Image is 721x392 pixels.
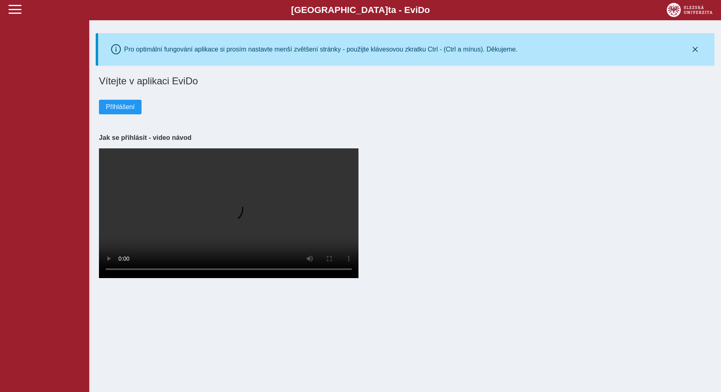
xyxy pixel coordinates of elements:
span: o [425,5,430,15]
span: Přihlášení [106,103,135,111]
h1: Vítejte v aplikaci EviDo [99,75,711,87]
span: D [418,5,424,15]
span: t [388,5,391,15]
img: logo_web_su.png [667,3,712,17]
video: Your browser does not support the video tag. [99,148,358,278]
b: [GEOGRAPHIC_DATA] a - Evi [24,5,697,15]
div: Pro optimální fungování aplikace si prosím nastavte menší zvětšení stránky - použijte klávesovou ... [124,46,517,53]
button: Přihlášení [99,100,142,114]
h3: Jak se přihlásit - video návod [99,134,711,141]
